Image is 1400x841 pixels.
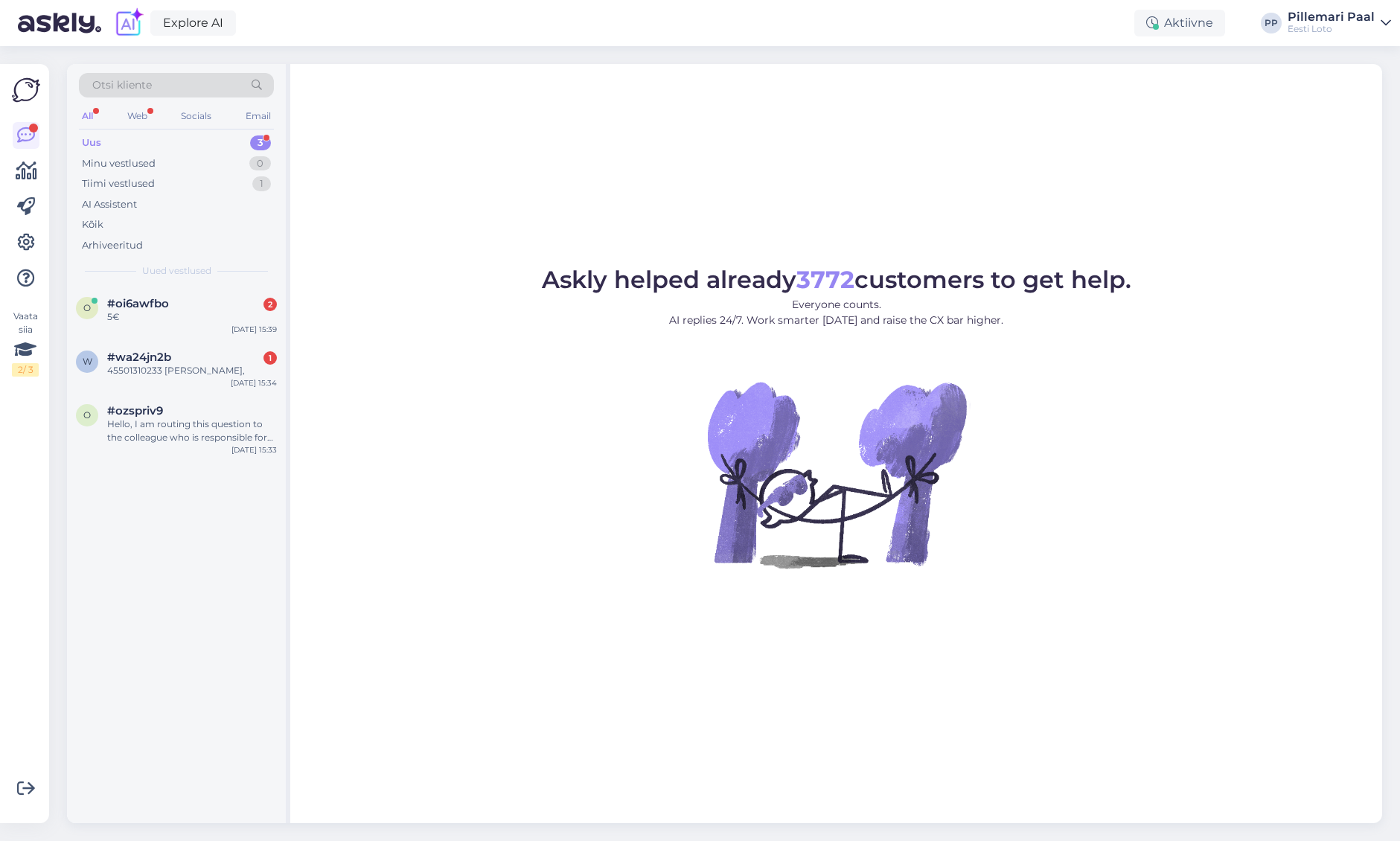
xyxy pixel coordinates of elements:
div: PP [1261,13,1282,33]
span: #ozspriv9 [107,404,163,418]
div: 1 [263,351,277,365]
div: [DATE] 15:33 [231,444,277,455]
div: Uus [82,135,101,150]
div: 3 [250,135,271,150]
img: No Chat active [703,340,971,608]
div: AI Assistent [82,197,137,212]
span: w [83,356,92,367]
div: Kõik [82,217,103,232]
div: Web [124,106,150,126]
div: [DATE] 15:39 [231,324,277,335]
span: o [83,302,91,313]
div: Hello, I am routing this question to the colleague who is responsible for this topic. The reply m... [107,418,277,444]
div: Socials [178,106,214,126]
div: Minu vestlused [82,156,156,171]
div: Arhiveeritud [82,238,143,253]
div: Tiimi vestlused [82,176,155,191]
div: 2 [263,298,277,311]
img: Askly Logo [12,76,40,104]
b: 3772 [796,265,854,294]
span: o [83,409,91,420]
span: #oi6awfbo [107,297,169,310]
span: Askly helped already customers to get help. [542,265,1131,294]
p: Everyone counts. AI replies 24/7. Work smarter [DATE] and raise the CX bar higher. [542,297,1131,328]
div: Vaata siia [12,310,39,377]
div: 1 [252,176,271,191]
span: Uued vestlused [142,264,211,278]
span: #wa24jn2b [107,351,171,364]
div: Eesti Loto [1288,23,1375,35]
div: 0 [249,156,271,171]
img: explore-ai [113,7,144,39]
a: Explore AI [150,10,236,36]
div: 45501310233 [PERSON_NAME], [107,364,277,377]
span: Otsi kliente [92,77,152,93]
a: Pillemari PaalEesti Loto [1288,11,1391,35]
div: 2 / 3 [12,363,39,377]
div: Email [243,106,274,126]
div: 5€ [107,310,277,324]
div: All [79,106,96,126]
div: Pillemari Paal [1288,11,1375,23]
div: Aktiivne [1134,10,1225,36]
div: [DATE] 15:34 [231,377,277,388]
